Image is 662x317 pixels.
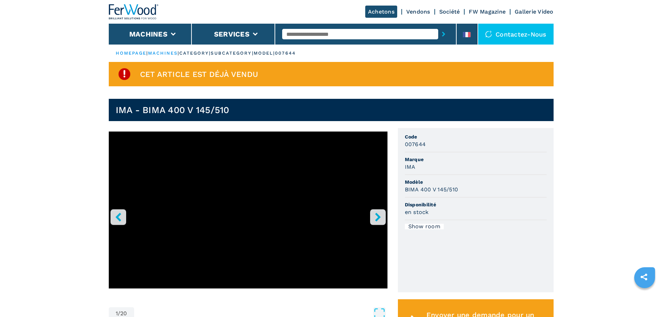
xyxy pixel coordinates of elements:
[109,4,159,19] img: Ferwood
[405,201,547,208] span: Disponibilité
[116,311,118,316] span: 1
[405,208,429,216] h3: en stock
[405,140,426,148] h3: 007644
[116,104,229,116] h1: IMA - BIMA 400 V 145/510
[405,163,416,171] h3: IMA
[438,26,449,42] button: submit-button
[405,133,547,140] span: Code
[109,132,387,300] div: Go to Slide 1
[635,268,653,286] a: sharethis
[120,311,127,316] span: 20
[405,224,444,229] div: Show room
[275,50,296,56] p: 007644
[370,209,386,225] button: right-button
[405,179,547,185] span: Modèle
[109,132,387,288] iframe: Centro di lavoro a bordare in azione - IMA BIMA 400 V 145/510 - Ferwoodgroup - 007644
[515,8,554,15] a: Gallerie Video
[632,286,657,312] iframe: Chat
[179,50,211,56] p: category |
[485,31,492,38] img: Contactez-nous
[469,8,506,15] a: FW Magazine
[117,67,131,81] img: SoldProduct
[178,50,179,56] span: |
[214,30,250,38] button: Services
[146,50,148,56] span: |
[406,8,430,15] a: Vendons
[129,30,167,38] button: Machines
[148,50,178,56] a: machines
[111,209,126,225] button: left-button
[116,50,147,56] a: HOMEPAGE
[254,50,275,56] p: model |
[140,70,259,78] span: Cet article est déjà vendu
[211,50,253,56] p: subcategory |
[365,6,397,18] a: Achetons
[439,8,460,15] a: Société
[118,311,120,316] span: /
[405,156,547,163] span: Marque
[405,185,458,193] h3: BIMA 400 V 145/510
[478,24,554,45] div: Contactez-nous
